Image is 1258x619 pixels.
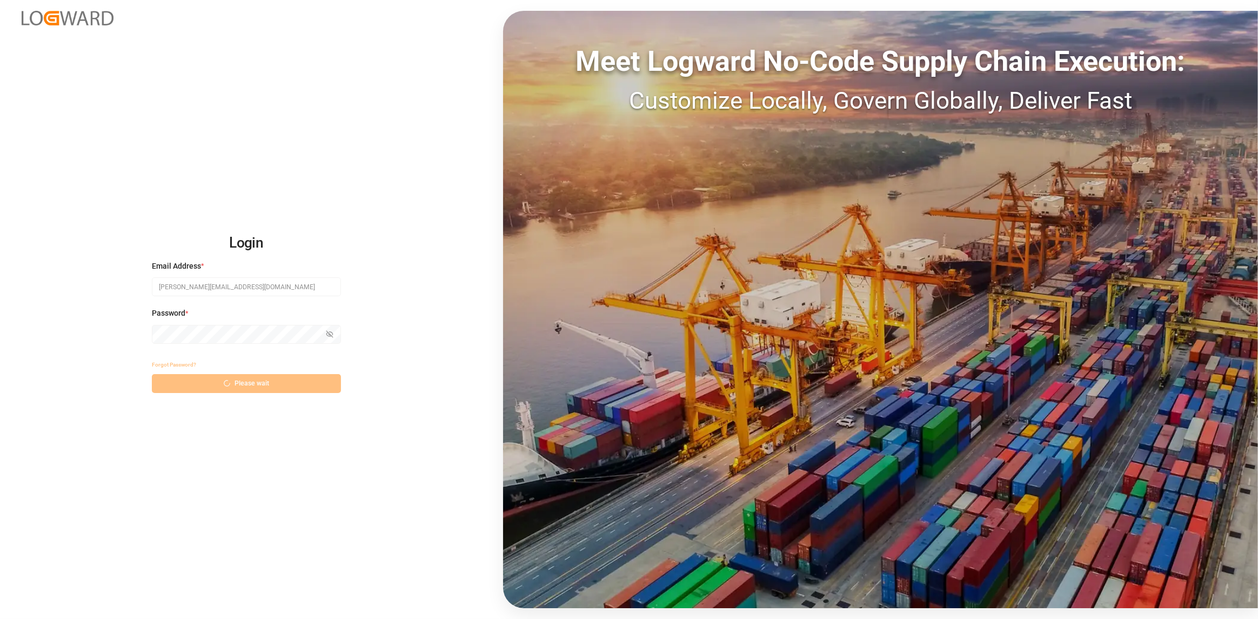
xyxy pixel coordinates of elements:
div: Meet Logward No-Code Supply Chain Execution: [503,41,1258,83]
span: Password [152,308,185,319]
span: Email Address [152,261,201,272]
h2: Login [152,226,341,261]
input: Enter your email [152,277,341,296]
div: Customize Locally, Govern Globally, Deliver Fast [503,83,1258,118]
img: Logward_new_orange.png [22,11,113,25]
